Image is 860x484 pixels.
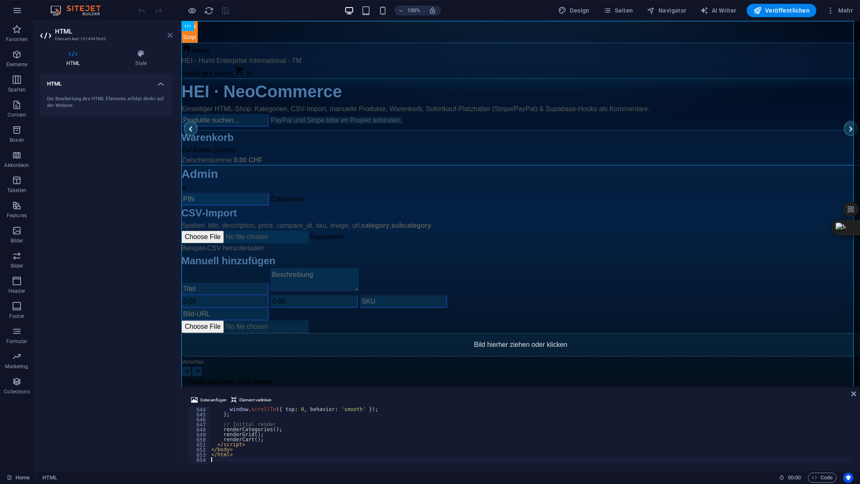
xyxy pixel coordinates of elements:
[600,4,637,17] button: Seiten
[747,4,816,17] button: Veröffentlichen
[89,274,176,287] input: Durchgestrichener Preis (UVP)
[843,473,853,483] button: Usercentrics
[239,395,272,405] span: Element verlinken
[109,49,173,67] h4: Style
[189,412,210,417] div: 645
[190,395,228,405] button: Datei einfügen
[204,5,214,16] button: reload
[643,4,690,17] button: Navigator
[603,6,633,15] span: Seiten
[189,432,210,437] div: 649
[555,4,593,17] div: Design (Strg+Alt+Y)
[826,6,853,15] span: Mehr
[189,427,210,432] div: 648
[555,4,593,17] button: Design
[200,395,227,405] span: Datei einfügen
[823,4,856,17] button: Mehr
[429,7,436,14] i: Bei Größenänderung Zoomstufe automatisch an das gewählte Gerät anpassen.
[55,28,173,35] h2: HTML
[55,35,156,43] h3: Element #ed-1014945643
[788,473,801,483] span: 00 00
[189,447,210,452] div: 652
[697,4,740,17] button: AI Writer
[189,417,210,422] div: 646
[189,442,210,447] div: 651
[178,274,266,287] input: SKU
[189,452,210,457] div: 653
[40,74,173,89] h4: HTML
[40,49,109,67] h4: HTML
[394,5,424,16] button: 100%
[230,395,273,405] button: Element verlinken
[647,6,687,15] span: Navigator
[753,6,810,15] span: Veröffentlichen
[204,6,214,16] i: Seite neu laden
[779,473,801,483] h6: Session-Zeit
[47,96,166,109] div: Die Bearbeitung des HTML Elements erfolgt direkt auf der Website.
[812,473,833,483] span: Code
[407,5,420,16] h6: 100%
[808,473,836,483] button: Code
[189,457,210,462] div: 654
[189,407,210,412] div: 644
[558,6,590,15] span: Design
[189,422,210,427] div: 647
[189,437,210,442] div: 650
[794,474,795,481] span: :
[700,6,737,15] span: AI Writer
